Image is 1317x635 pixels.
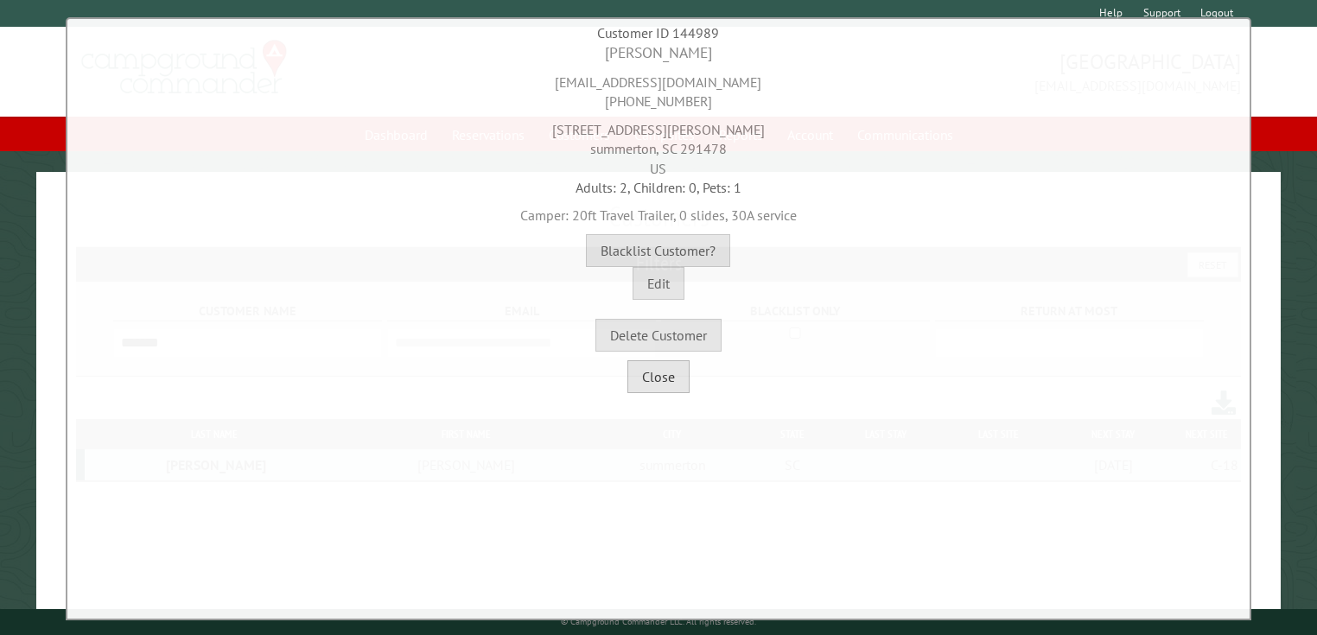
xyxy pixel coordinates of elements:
[586,234,730,267] button: Blacklist Customer?
[633,267,684,300] button: Edit
[72,111,1245,178] div: [STREET_ADDRESS][PERSON_NAME] summerton, SC 291478 US
[595,319,722,352] button: Delete Customer
[72,178,1245,197] div: Adults: 2, Children: 0, Pets: 1
[72,197,1245,225] div: Camper: 20ft Travel Trailer, 0 slides, 30A service
[561,616,756,627] small: © Campground Commander LLC. All rights reserved.
[72,23,1245,42] div: Customer ID 144989
[72,64,1245,111] div: [EMAIL_ADDRESS][DOMAIN_NAME] [PHONE_NUMBER]
[627,360,690,393] button: Close
[72,42,1245,64] div: [PERSON_NAME]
